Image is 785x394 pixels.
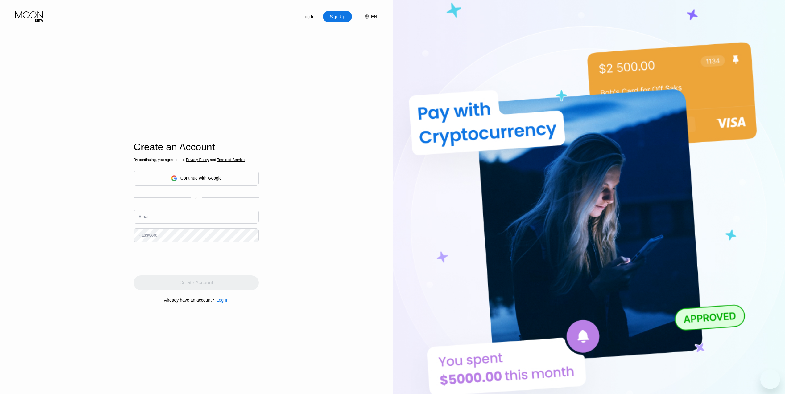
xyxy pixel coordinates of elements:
div: Continue with Google [180,176,222,181]
div: Log In [217,298,229,303]
div: Sign Up [323,11,352,22]
span: Terms of Service [217,158,245,162]
div: EN [371,14,377,19]
div: Password [138,233,157,238]
iframe: Tombol untuk meluncurkan jendela pesan [760,369,780,389]
span: and [209,158,217,162]
iframe: reCAPTCHA [134,247,227,271]
div: Log In [214,298,229,303]
div: Already have an account? [164,298,214,303]
div: Continue with Google [134,171,259,186]
div: EN [358,11,377,22]
div: Sign Up [329,14,346,20]
div: Create an Account [134,141,259,153]
div: Log In [294,11,323,22]
div: Email [138,214,149,219]
div: By continuing, you agree to our [134,158,259,162]
div: Log In [302,14,315,20]
span: Privacy Policy [186,158,209,162]
div: or [195,196,198,200]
